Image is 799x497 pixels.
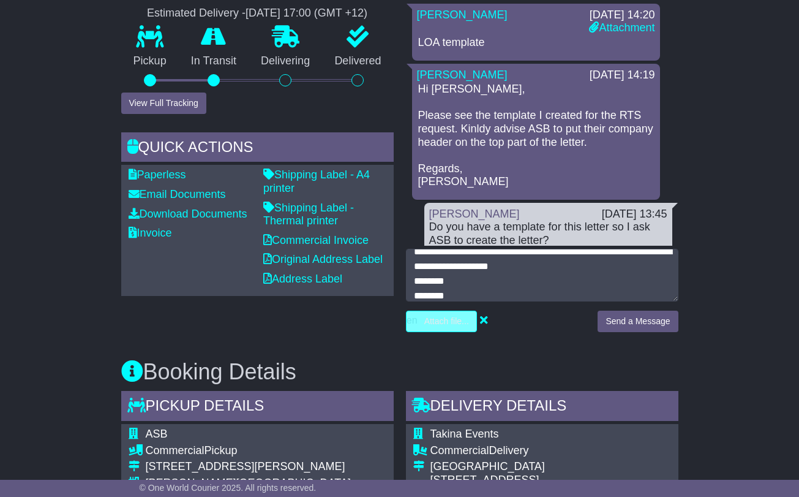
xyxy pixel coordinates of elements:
[263,253,383,265] a: Original Address Label
[146,444,386,458] div: Pickup
[179,55,249,68] p: In Transit
[589,9,655,22] div: [DATE] 14:20
[418,36,654,50] p: LOA template
[121,132,394,165] div: Quick Actions
[406,391,678,424] div: Delivery Details
[430,460,671,474] div: [GEOGRAPHIC_DATA]
[429,208,520,220] a: [PERSON_NAME]
[121,7,394,20] div: Estimated Delivery -
[430,444,671,458] div: Delivery
[598,311,678,332] button: Send a Message
[146,444,204,457] span: Commercial
[417,69,508,81] a: [PERSON_NAME]
[430,444,489,457] span: Commercial
[263,202,354,227] a: Shipping Label - Thermal printer
[121,55,179,68] p: Pickup
[322,55,393,68] p: Delivered
[430,428,499,440] span: Takina Events
[589,21,655,34] a: Attachment
[263,273,342,285] a: Address Label
[430,474,671,487] div: [STREET_ADDRESS]
[121,360,678,384] h3: Booking Details
[602,208,667,221] div: [DATE] 13:45
[249,55,322,68] p: Delivering
[129,169,186,181] a: Paperless
[121,391,394,424] div: Pickup Details
[263,234,369,246] a: Commercial Invoice
[140,483,317,493] span: © One World Courier 2025. All rights reserved.
[146,460,386,474] div: [STREET_ADDRESS][PERSON_NAME]
[418,83,654,189] p: Hi [PERSON_NAME], Please see the template I created for the RTS request. Kinldy advise ASB to put...
[263,169,370,194] a: Shipping Label - A4 printer
[590,69,655,82] div: [DATE] 14:19
[429,221,667,247] div: Do you have a template for this letter so I ask ASB to create the letter?
[121,93,206,114] button: View Full Tracking
[129,188,226,200] a: Email Documents
[129,208,247,220] a: Download Documents
[417,9,508,21] a: [PERSON_NAME]
[129,227,172,239] a: Invoice
[246,7,367,20] div: [DATE] 17:00 (GMT +12)
[146,428,168,440] span: ASB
